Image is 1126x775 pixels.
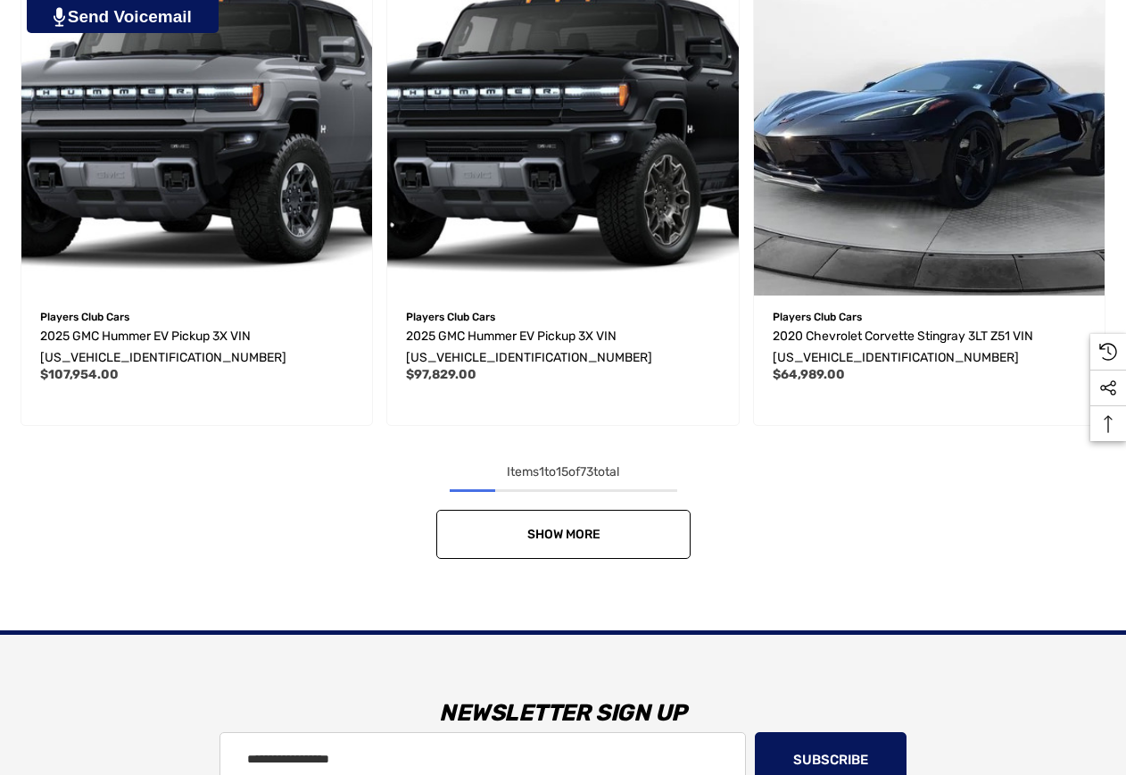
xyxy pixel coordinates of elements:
a: Show More [436,510,691,559]
svg: Top [1090,415,1126,433]
a: 2025 GMC Hummer EV Pickup 3X VIN 1GT40DDB0SU115035,$97,829.00 [406,326,720,369]
span: 2020 Chevrolet Corvette Stingray 3LT Z51 VIN [US_VEHICLE_IDENTIFICATION_NUMBER] [773,329,1033,365]
p: Players Club Cars [40,305,354,329]
nav: pagination [13,462,1113,559]
svg: Social Media [1099,379,1117,397]
a: 2025 GMC Hummer EV Pickup 3X VIN 1GT40DDB3SU115496,$107,954.00 [40,326,354,369]
p: Players Club Cars [773,305,1087,329]
span: 15 [556,464,568,479]
span: $64,989.00 [773,367,845,382]
p: Players Club Cars [406,305,720,329]
svg: Recently Viewed [1099,343,1117,361]
h3: Newsletter Sign Up [22,687,1104,740]
img: PjwhLS0gR2VuZXJhdG9yOiBHcmF2aXQuaW8gLS0+PHN2ZyB4bWxucz0iaHR0cDovL3d3dy53My5vcmcvMjAwMC9zdmciIHhtb... [54,7,65,27]
span: 1 [539,464,544,479]
span: 73 [580,464,593,479]
span: $97,829.00 [406,367,476,382]
span: 2025 GMC Hummer EV Pickup 3X VIN [US_VEHICLE_IDENTIFICATION_NUMBER] [40,329,286,365]
a: 2020 Chevrolet Corvette Stingray 3LT Z51 VIN 1G1Y82D4XL5106394,$64,989.00 [773,326,1087,369]
span: Show More [526,527,600,542]
span: $107,954.00 [40,367,119,382]
div: Items to of total [13,462,1113,483]
span: 2025 GMC Hummer EV Pickup 3X VIN [US_VEHICLE_IDENTIFICATION_NUMBER] [406,329,652,365]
